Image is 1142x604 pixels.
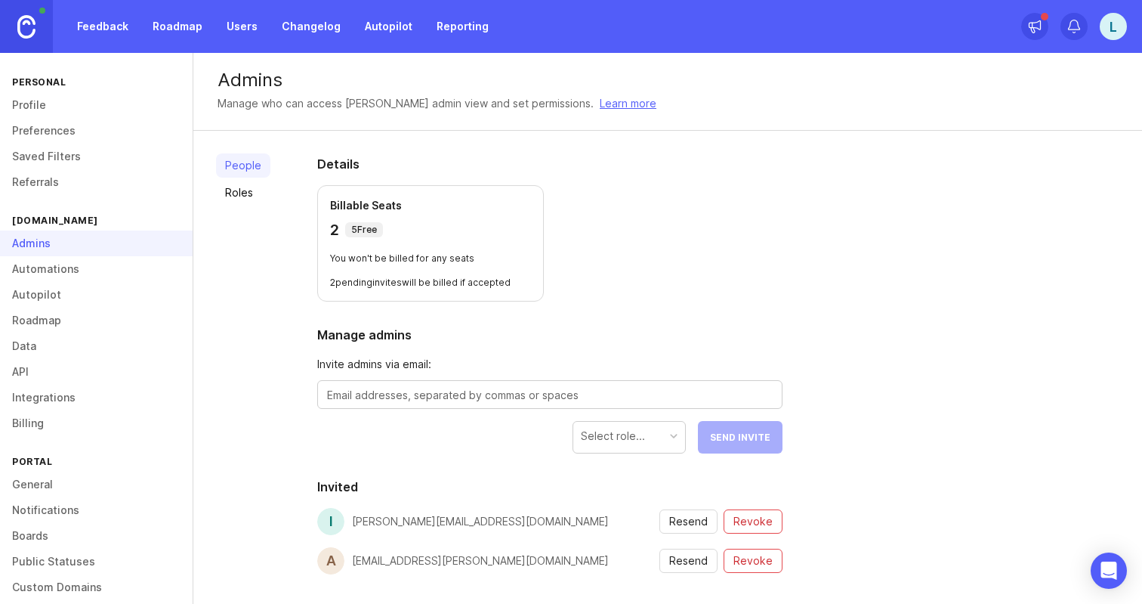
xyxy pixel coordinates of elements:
h2: Details [317,155,782,173]
span: Revoke [733,514,773,529]
div: Select role... [581,428,645,444]
button: L [1100,13,1127,40]
span: Resend [669,553,708,568]
a: Autopilot [356,13,421,40]
div: [PERSON_NAME][EMAIL_ADDRESS][DOMAIN_NAME] [352,516,609,527]
span: Resend [669,514,708,529]
div: [EMAIL_ADDRESS][PERSON_NAME][DOMAIN_NAME] [352,556,609,566]
span: Invite admins via email: [317,356,782,373]
p: 2 pending invites will be billed if accepted [330,277,531,289]
a: Changelog [273,13,350,40]
a: Roles [216,181,270,205]
div: Admins [218,71,1118,89]
p: You won't be billed for any seats [330,252,531,265]
button: revoke [724,549,782,573]
p: Billable Seats [330,198,531,213]
button: resend [659,549,718,573]
a: Reporting [427,13,498,40]
a: Feedback [68,13,137,40]
a: Learn more [600,95,656,112]
h2: Invited [317,478,782,496]
div: i [317,508,344,535]
a: People [216,153,270,178]
button: revoke [724,510,782,534]
img: Canny Home [17,15,35,39]
div: Manage who can access [PERSON_NAME] admin view and set permissions. [218,95,594,112]
a: Roadmap [144,13,211,40]
p: 5 Free [351,224,377,236]
button: resend [659,510,718,534]
p: 2 [330,219,339,240]
a: Users [218,13,267,40]
span: Revoke [733,553,773,568]
div: Open Intercom Messenger [1091,553,1127,589]
div: a [317,547,344,575]
h2: Manage admins [317,326,782,344]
